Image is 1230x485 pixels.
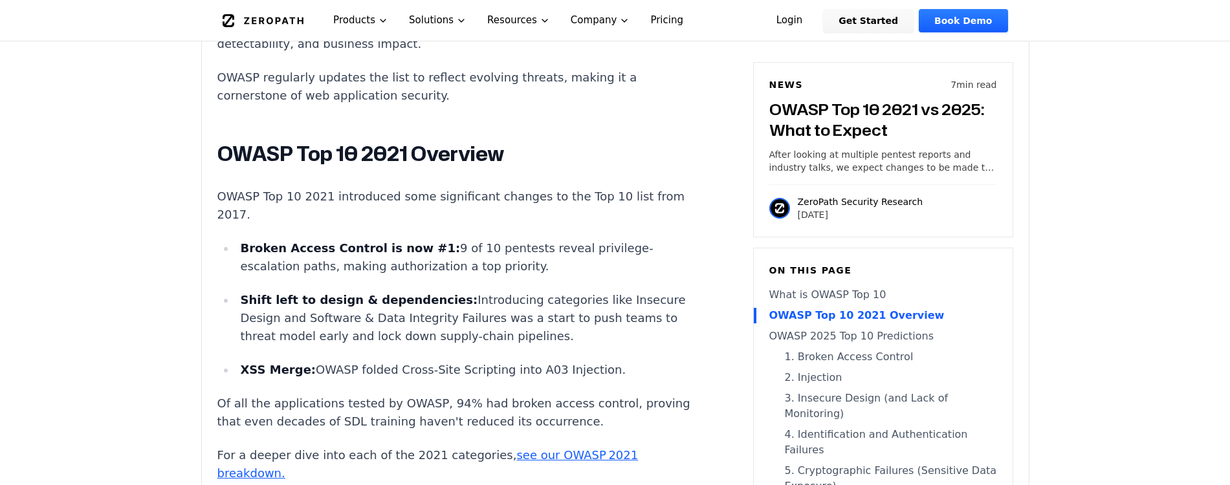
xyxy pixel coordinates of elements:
a: Book Demo [919,9,1007,32]
a: 2. Injection [769,370,997,385]
h2: OWASP Top 10 2021 Overview [217,141,699,167]
a: OWASP Top 10 2021 Overview [769,308,997,323]
p: 9 of 10 pentests reveal privilege-escalation paths, making authorization a top priority. [240,239,698,275]
p: ZeroPath Security Research [798,195,923,208]
strong: Shift left to design & dependencies: [240,293,478,307]
p: OWASP folded Cross-Site Scripting into A03 Injection. [240,361,698,379]
a: OWASP 2025 Top 10 Predictions [769,329,997,344]
a: see our OWASP 2021 breakdown. [217,448,639,480]
a: 1. Broken Access Control [769,349,997,365]
p: Introducing categories like Insecure Design and Software & Data Integrity Failures was a start to... [240,291,698,345]
h6: News [769,78,803,91]
h3: OWASP Top 10 2021 vs 2025: What to Expect [769,99,997,140]
p: After looking at multiple pentest reports and industry talks, we expect changes to be made to OWA... [769,148,997,174]
strong: XSS Merge: [240,363,316,376]
p: OWASP regularly updates the list to reflect evolving threats, making it a cornerstone of web appl... [217,69,699,105]
a: 4. Identification and Authentication Failures [769,427,997,458]
p: Of all the applications tested by OWASP, 94% had broken access control, proving that even decades... [217,394,699,431]
p: 7 min read [950,78,996,91]
a: What is OWASP Top 10 [769,287,997,303]
a: Login [761,9,818,32]
h6: On this page [769,264,997,277]
p: [DATE] [798,208,923,221]
p: For a deeper dive into each of the 2021 categories, [217,446,699,482]
a: Get Started [823,9,914,32]
a: 3. Insecure Design (and Lack of Monitoring) [769,391,997,422]
strong: Broken Access Control is now #1: [240,241,460,255]
img: ZeroPath Security Research [769,198,790,219]
p: OWASP Top 10 2021 introduced some significant changes to the Top 10 list from 2017. [217,188,699,224]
